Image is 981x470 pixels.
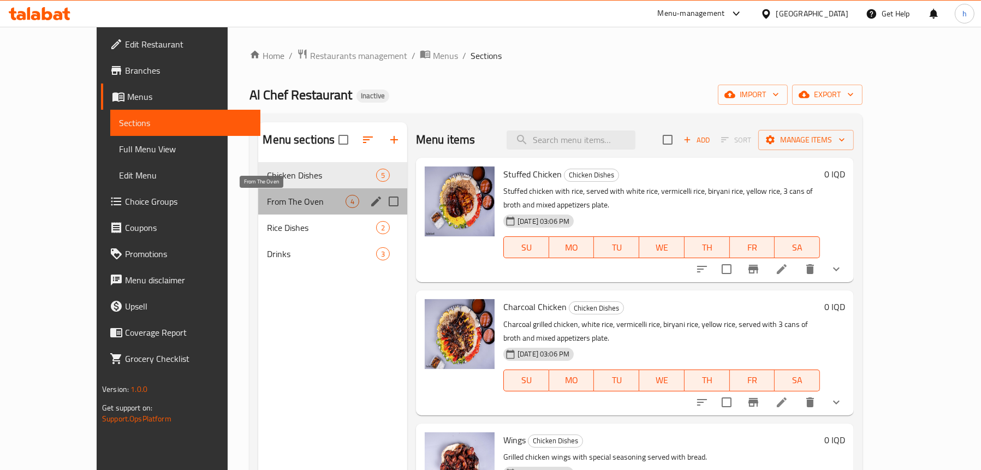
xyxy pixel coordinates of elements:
[101,31,260,57] a: Edit Restaurant
[356,90,389,103] div: Inactive
[368,193,384,210] button: edit
[263,132,335,148] h2: Menu sections
[758,130,854,150] button: Manage items
[507,130,635,150] input: search
[644,240,680,255] span: WE
[767,133,845,147] span: Manage items
[125,352,252,365] span: Grocery Checklist
[689,256,715,282] button: sort-choices
[528,435,582,447] span: Chicken Dishes
[823,256,849,282] button: show more
[513,349,574,359] span: [DATE] 03:06 PM
[101,215,260,241] a: Coupons
[564,169,619,181] span: Chicken Dishes
[425,166,495,236] img: Stuffed Chicken
[102,382,129,396] span: Version:
[258,158,407,271] nav: Menu sections
[332,128,355,151] span: Select all sections
[734,240,771,255] span: FR
[412,49,415,62] li: /
[258,241,407,267] div: Drinks3
[718,85,788,105] button: import
[639,236,685,258] button: WE
[740,256,766,282] button: Branch-specific-item
[685,370,730,391] button: TH
[110,110,260,136] a: Sections
[377,223,389,233] span: 2
[420,49,458,63] a: Menus
[513,216,574,227] span: [DATE] 03:06 PM
[462,49,466,62] li: /
[554,372,590,388] span: MO
[727,88,779,102] span: import
[656,128,679,151] span: Select section
[598,240,635,255] span: TU
[310,49,407,62] span: Restaurants management
[830,396,843,409] svg: Show Choices
[130,382,147,396] span: 1.0.0
[102,412,171,426] a: Support.OpsPlatform
[775,396,788,409] a: Edit menu item
[503,318,820,345] p: Charcoal grilled chicken, white rice, vermicelli rice, biryani rice, yellow rice, served with 3 c...
[503,166,562,182] span: Stuffed Chicken
[549,236,594,258] button: MO
[258,162,407,188] div: Chicken Dishes5
[639,370,685,391] button: WE
[658,7,725,20] div: Menu-management
[824,166,845,182] h6: 0 IQD
[127,90,252,103] span: Menus
[101,188,260,215] a: Choice Groups
[119,142,252,156] span: Full Menu View
[267,169,376,182] div: Chicken Dishes
[779,240,816,255] span: SA
[249,49,284,62] a: Home
[714,132,758,148] span: Select section first
[503,299,567,315] span: Charcoal Chicken
[125,38,252,51] span: Edit Restaurant
[346,195,359,208] div: items
[598,372,635,388] span: TU
[715,258,738,281] span: Select to update
[102,401,152,415] span: Get support on:
[125,64,252,77] span: Branches
[119,169,252,182] span: Edit Menu
[289,49,293,62] li: /
[110,136,260,162] a: Full Menu View
[471,49,502,62] span: Sections
[125,326,252,339] span: Coverage Report
[119,116,252,129] span: Sections
[689,389,715,415] button: sort-choices
[267,247,376,260] div: Drinks
[508,240,545,255] span: SU
[792,85,863,105] button: export
[715,391,738,414] span: Select to update
[101,346,260,372] a: Grocery Checklist
[569,302,623,314] span: Chicken Dishes
[125,300,252,313] span: Upsell
[564,169,619,182] div: Chicken Dishes
[503,450,820,464] p: Grilled chicken wings with special seasoning served with bread.
[775,236,820,258] button: SA
[377,170,389,181] span: 5
[685,236,730,258] button: TH
[682,134,711,146] span: Add
[734,372,771,388] span: FR
[355,127,381,153] span: Sort sections
[356,91,389,100] span: Inactive
[376,221,390,234] div: items
[125,273,252,287] span: Menu disclaimer
[346,197,359,207] span: 4
[267,221,376,234] span: Rice Dishes
[125,221,252,234] span: Coupons
[249,82,352,107] span: Al Chef Restaurant
[594,236,639,258] button: TU
[776,8,848,20] div: [GEOGRAPHIC_DATA]
[101,57,260,84] a: Branches
[594,370,639,391] button: TU
[797,256,823,282] button: delete
[797,389,823,415] button: delete
[101,293,260,319] a: Upsell
[297,49,407,63] a: Restaurants management
[425,299,495,369] img: Charcoal Chicken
